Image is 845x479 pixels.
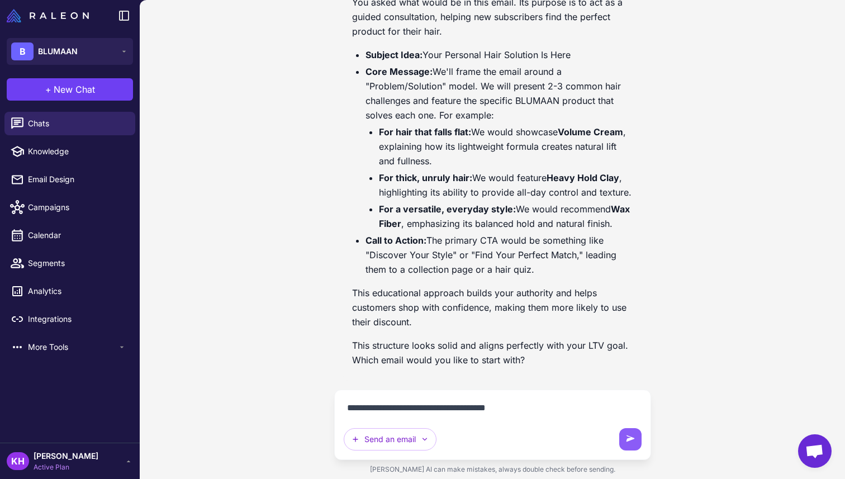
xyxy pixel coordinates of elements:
[7,452,29,470] div: KH
[379,125,633,168] li: We would showcase , explaining how its lightweight formula creates natural lift and fullness.
[28,117,126,130] span: Chats
[28,285,126,297] span: Analytics
[352,338,633,367] p: This structure looks solid and aligns perfectly with your LTV goal. Which email would you like to...
[365,66,433,77] strong: Core Message:
[4,196,135,219] a: Campaigns
[54,83,95,96] span: New Chat
[28,201,126,214] span: Campaigns
[28,313,126,325] span: Integrations
[798,434,832,468] a: Open chat
[45,83,51,96] span: +
[38,45,78,58] span: BLUMAAN
[558,126,623,137] strong: Volume Cream
[28,145,126,158] span: Knowledge
[379,203,516,215] strong: For a versatile, everyday style:
[344,428,436,450] button: Send an email
[4,224,135,247] a: Calendar
[379,172,472,183] strong: For thick, unruly hair:
[365,49,422,60] strong: Subject Idea:
[28,341,117,353] span: More Tools
[28,229,126,241] span: Calendar
[365,233,633,277] li: The primary CTA would be something like "Discover Your Style" or "Find Your Perfect Match," leadi...
[34,450,98,462] span: [PERSON_NAME]
[379,202,633,231] li: We would recommend , emphasizing its balanced hold and natural finish.
[352,286,633,329] p: This educational approach builds your authority and helps customers shop with confidence, making ...
[365,64,633,231] li: We'll frame the email around a "Problem/Solution" model. We will present 2-3 common hair challeng...
[28,257,126,269] span: Segments
[4,279,135,303] a: Analytics
[379,170,633,200] li: We would feature , highlighting its ability to provide all-day control and texture.
[379,126,471,137] strong: For hair that falls flat:
[547,172,619,183] strong: Heavy Hold Clay
[7,38,133,65] button: BBLUMAAN
[28,173,126,186] span: Email Design
[365,235,426,246] strong: Call to Action:
[4,168,135,191] a: Email Design
[4,252,135,275] a: Segments
[4,112,135,135] a: Chats
[11,42,34,60] div: B
[4,307,135,331] a: Integrations
[365,48,633,62] li: Your Personal Hair Solution Is Here
[334,460,651,479] div: [PERSON_NAME] AI can make mistakes, always double check before sending.
[7,78,133,101] button: +New Chat
[7,9,89,22] img: Raleon Logo
[4,140,135,163] a: Knowledge
[34,462,98,472] span: Active Plan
